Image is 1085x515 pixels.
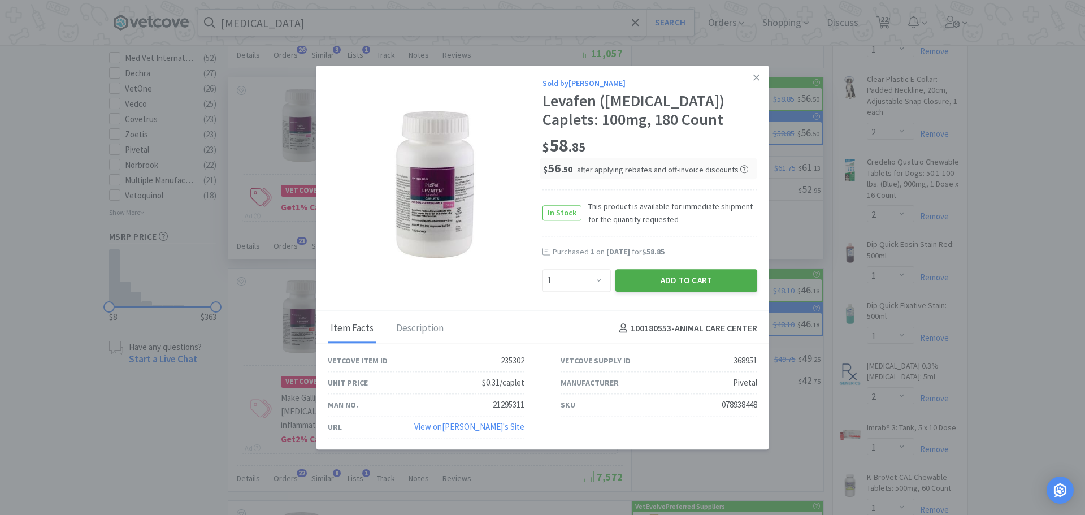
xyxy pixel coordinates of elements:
div: Manufacturer [561,376,619,389]
div: 21295311 [493,398,524,412]
div: Pivetal [733,376,757,390]
div: Item Facts [328,315,376,343]
div: Sold by [PERSON_NAME] [542,77,757,89]
span: $ [542,139,549,155]
span: In Stock [543,206,581,220]
h4: 100180553 - ANIMAL CARE CENTER [615,322,757,336]
div: 078938448 [722,398,757,412]
span: $ [543,164,548,175]
span: $58.85 [642,246,665,257]
div: SKU [561,399,575,411]
button: Add to Cart [615,269,757,292]
div: Description [393,315,446,343]
img: 164f323d3ed34dd598ef80f5b81e99be_368951.jpeg [362,111,509,258]
div: 235302 [501,354,524,367]
div: Levafen ([MEDICAL_DATA]) Caplets: 100mg, 180 Count [542,92,757,129]
span: after applying rebates and off-invoice discounts [577,165,748,175]
span: . 85 [568,139,585,155]
div: Purchased on for [553,246,757,258]
div: Unit Price [328,376,368,389]
div: $0.31/caplet [482,376,524,390]
span: 1 [591,246,594,257]
span: This product is available for immediate shipment for the quantity requested [581,201,757,226]
div: Vetcove Item ID [328,354,388,367]
span: [DATE] [606,246,630,257]
span: 56 [543,160,572,176]
div: Vetcove Supply ID [561,354,631,367]
div: URL [328,421,342,433]
span: . 50 [561,164,572,175]
span: 58 [542,134,585,157]
a: View on[PERSON_NAME]'s Site [414,421,524,432]
div: Man No. [328,399,358,411]
div: Open Intercom Messenger [1047,477,1074,504]
div: 368951 [734,354,757,367]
